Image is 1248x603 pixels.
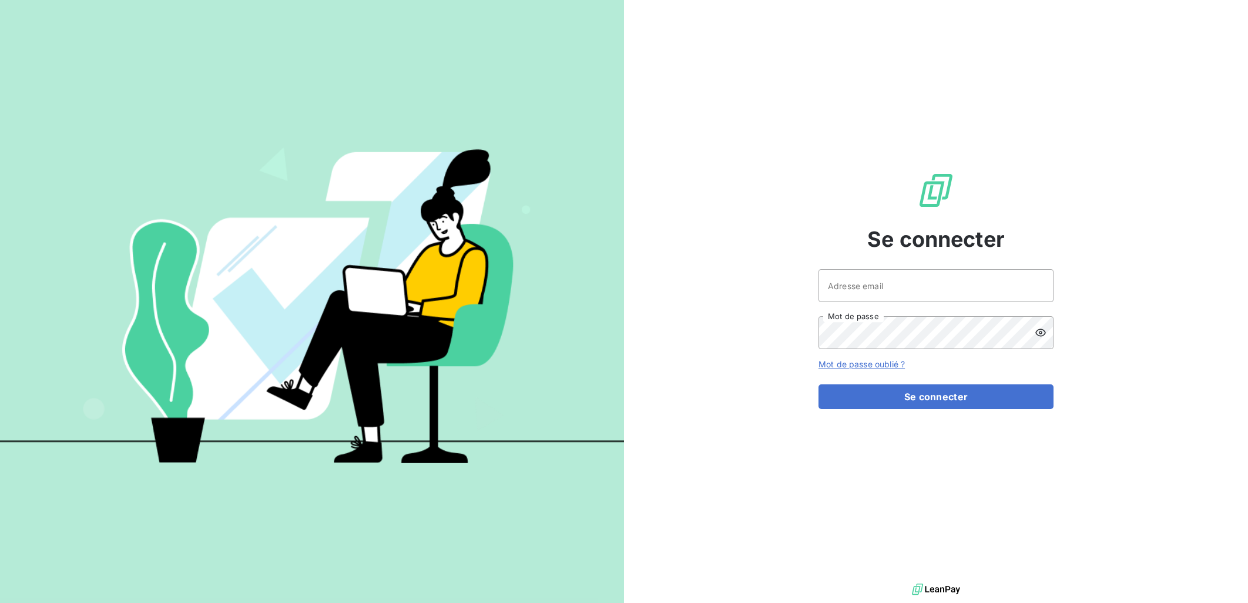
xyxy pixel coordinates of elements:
[912,581,960,598] img: logo
[818,384,1054,409] button: Se connecter
[917,172,955,209] img: Logo LeanPay
[818,359,905,369] a: Mot de passe oublié ?
[867,223,1005,255] span: Se connecter
[818,269,1054,302] input: placeholder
